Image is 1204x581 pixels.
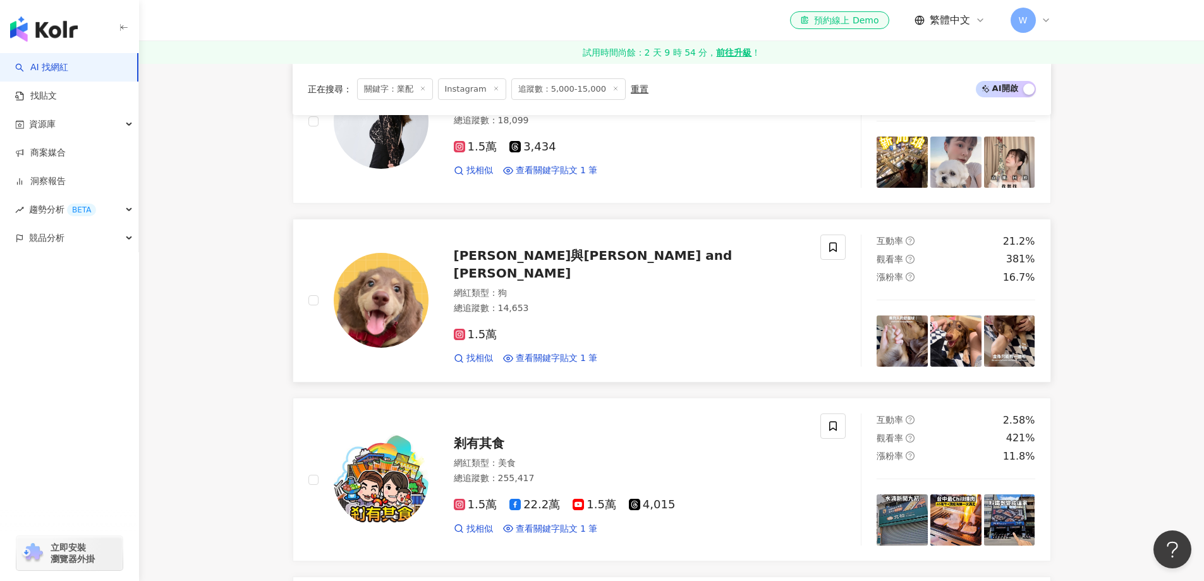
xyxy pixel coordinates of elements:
[790,11,889,29] a: 預約線上 Demo
[1006,431,1035,445] div: 421%
[498,288,507,298] span: 狗
[454,114,806,127] div: 總追蹤數 ： 18,099
[930,13,970,27] span: 繁體中文
[334,74,429,169] img: KOL Avatar
[498,458,516,468] span: 美食
[454,472,806,485] div: 總追蹤數 ： 255,417
[334,253,429,348] img: KOL Avatar
[930,494,982,546] img: post-image
[984,494,1035,546] img: post-image
[877,254,903,264] span: 觀看率
[308,84,352,94] span: 正在搜尋 ：
[1003,235,1035,248] div: 21.2%
[503,164,598,177] a: 查看關鍵字貼文 1 筆
[454,302,806,315] div: 總追蹤數 ： 14,653
[454,523,493,535] a: 找相似
[509,140,556,154] span: 3,434
[466,164,493,177] span: 找相似
[20,543,45,563] img: chrome extension
[503,352,598,365] a: 查看關鍵字貼文 1 筆
[516,352,598,365] span: 查看關鍵字貼文 1 筆
[1003,450,1035,463] div: 11.8%
[334,432,429,527] img: KOL Avatar
[906,451,915,460] span: question-circle
[15,205,24,214] span: rise
[984,137,1035,188] img: post-image
[516,523,598,535] span: 查看關鍵字貼文 1 筆
[29,224,64,252] span: 競品分析
[1003,271,1035,284] div: 16.7%
[466,523,493,535] span: 找相似
[293,219,1051,382] a: KOL Avatar[PERSON_NAME]與[PERSON_NAME] and [PERSON_NAME]網紅類型：狗總追蹤數：14,6531.5萬找相似查看關鍵字貼文 1 筆互動率ques...
[1003,413,1035,427] div: 2.58%
[15,90,57,102] a: 找貼文
[503,523,598,535] a: 查看關鍵字貼文 1 筆
[293,398,1051,561] a: KOL Avatar剎有其食網紅類型：美食總追蹤數：255,4171.5萬22.2萬1.5萬4,015找相似查看關鍵字貼文 1 筆互動率question-circle2.58%觀看率questi...
[906,236,915,245] span: question-circle
[454,164,493,177] a: 找相似
[15,61,68,74] a: searchAI 找網紅
[877,272,903,282] span: 漲粉率
[906,255,915,264] span: question-circle
[293,40,1051,204] a: KOL Avatar闆娘[PERSON_NAME]的創業日記?guigui_lalala網紅類型：藝術與娛樂·美妝時尚·教育與學習·美食·日本旅遊·醫療與健康總追蹤數：18,0991.5萬3,4...
[357,78,433,100] span: 關鍵字：業配
[15,147,66,159] a: 商案媒合
[906,434,915,443] span: question-circle
[716,46,751,59] strong: 前往升級
[906,415,915,424] span: question-circle
[16,536,123,570] a: chrome extension立即安裝 瀏覽器外掛
[29,195,96,224] span: 趨勢分析
[10,16,78,42] img: logo
[29,110,56,138] span: 資源庫
[454,352,493,365] a: 找相似
[1153,530,1191,568] iframe: Help Scout Beacon - Open
[454,140,497,154] span: 1.5萬
[1006,252,1035,266] div: 381%
[511,78,626,100] span: 追蹤數：5,000-15,000
[454,457,806,470] div: 網紅類型 ：
[67,204,96,216] div: BETA
[573,498,616,511] span: 1.5萬
[438,78,506,100] span: Instagram
[877,137,928,188] img: post-image
[139,41,1204,64] a: 試用時間尚餘：2 天 9 時 54 分，前往升級！
[906,272,915,281] span: question-circle
[454,498,497,511] span: 1.5萬
[509,498,560,511] span: 22.2萬
[877,494,928,546] img: post-image
[1019,13,1028,27] span: W
[629,498,676,511] span: 4,015
[877,415,903,425] span: 互動率
[454,328,497,341] span: 1.5萬
[51,542,95,565] span: 立即安裝 瀏覽器外掛
[877,433,903,443] span: 觀看率
[800,14,879,27] div: 預約線上 Demo
[454,436,504,451] span: 剎有其食
[15,175,66,188] a: 洞察報告
[631,84,648,94] div: 重置
[877,451,903,461] span: 漲粉率
[466,352,493,365] span: 找相似
[516,164,598,177] span: 查看關鍵字貼文 1 筆
[454,287,806,300] div: 網紅類型 ：
[877,315,928,367] img: post-image
[454,248,733,281] span: [PERSON_NAME]與[PERSON_NAME] and [PERSON_NAME]
[877,236,903,246] span: 互動率
[984,315,1035,367] img: post-image
[930,137,982,188] img: post-image
[930,315,982,367] img: post-image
